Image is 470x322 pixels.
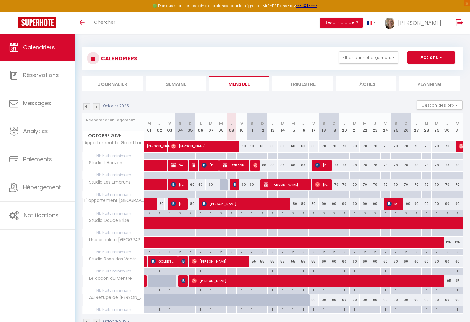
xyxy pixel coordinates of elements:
li: Journalier [82,76,143,91]
th: 08 [216,113,226,141]
span: [PERSON_NAME] [315,159,329,171]
abbr: M [291,120,295,126]
img: Super Booking [18,17,56,28]
abbr: V [456,120,459,126]
span: [PERSON_NAME] [181,275,185,287]
div: 2 [288,249,298,255]
abbr: S [179,120,182,126]
th: 05 [185,113,195,141]
div: 2 [144,210,154,216]
div: 60 [206,179,216,190]
th: 16 [298,113,308,141]
span: [PERSON_NAME] [181,255,185,267]
th: 19 [329,113,339,141]
abbr: V [240,120,243,126]
div: 2 [452,210,463,216]
div: 70 [401,179,411,190]
span: Amundarain Bianny [233,179,236,190]
div: 90 [452,198,463,210]
abbr: M [209,120,213,126]
th: 15 [288,113,298,141]
th: 11 [247,113,257,141]
span: L' appartement [GEOGRAPHIC_DATA] [84,198,145,203]
div: 2 [206,210,216,216]
div: 60 [195,179,206,190]
abbr: M [363,120,367,126]
span: [PERSON_NAME] [171,179,185,190]
th: 02 [154,113,165,141]
div: 2 [411,249,421,255]
div: 55 [267,256,277,267]
abbr: J [302,120,304,126]
div: 2 [298,210,308,216]
div: 2 [391,210,401,216]
span: Studio L'Horizon [84,160,124,166]
div: 1 [237,268,247,274]
span: Souhad NAGI [171,159,185,171]
span: Nb Nuits minimum [83,153,144,159]
div: 70 [360,141,370,152]
div: 55 [278,256,288,267]
div: 70 [349,160,360,171]
div: 2 [360,249,370,255]
span: Notifications [24,211,59,219]
th: 01 [144,113,154,141]
div: 60 [185,179,195,190]
div: 2 [319,249,329,255]
span: [PERSON_NAME] [315,179,329,190]
img: logout [456,19,463,26]
div: 90 [360,198,370,210]
div: 70 [401,141,411,152]
th: 22 [360,113,370,141]
abbr: M [425,120,428,126]
div: 1 [144,268,154,274]
div: 2 [257,210,267,216]
div: 60 [349,256,360,267]
div: 2 [370,249,380,255]
span: Nb Nuits minimum [83,249,144,255]
div: 60 [247,141,257,152]
span: [PERSON_NAME] [253,159,257,171]
abbr: S [251,120,253,126]
div: 70 [329,179,339,190]
div: 2 [339,210,349,216]
div: 70 [421,141,431,152]
div: 55 [288,256,298,267]
div: 60 [390,256,401,267]
div: 70 [421,160,431,171]
span: Studio Rose des Vents [84,256,138,263]
div: 70 [432,160,442,171]
div: 2 [185,210,195,216]
abbr: M [281,120,284,126]
div: 60 [370,256,380,267]
div: 90 [421,198,431,210]
div: 60 [257,141,267,152]
span: [PERSON_NAME] [398,19,441,27]
span: Nb Nuits minimum [83,268,144,275]
div: 1 [185,268,195,274]
h3: CALENDRIERS [99,51,137,65]
abbr: J [374,120,376,126]
div: 60 [329,256,339,267]
div: 60 [360,256,370,267]
span: Chercher [94,19,115,25]
th: 21 [349,113,360,141]
span: Studio Douce Brise [84,217,131,224]
th: 07 [206,113,216,141]
div: 60 [298,141,308,152]
div: 70 [329,141,339,152]
div: 2 [227,249,236,255]
button: Besoin d'aide ? [320,18,363,28]
div: 2 [442,249,452,255]
span: Octobre 2025 [83,131,144,140]
div: 60 [432,256,442,267]
th: 12 [257,113,267,141]
abbr: V [384,120,387,126]
span: GOLDEN LIGHT PRODUCTIONS [151,255,174,267]
div: 2 [247,210,257,216]
div: 70 [370,179,380,190]
div: 2 [339,249,349,255]
div: 90 [370,198,380,210]
li: Mensuel [209,76,269,91]
abbr: J [158,120,161,126]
